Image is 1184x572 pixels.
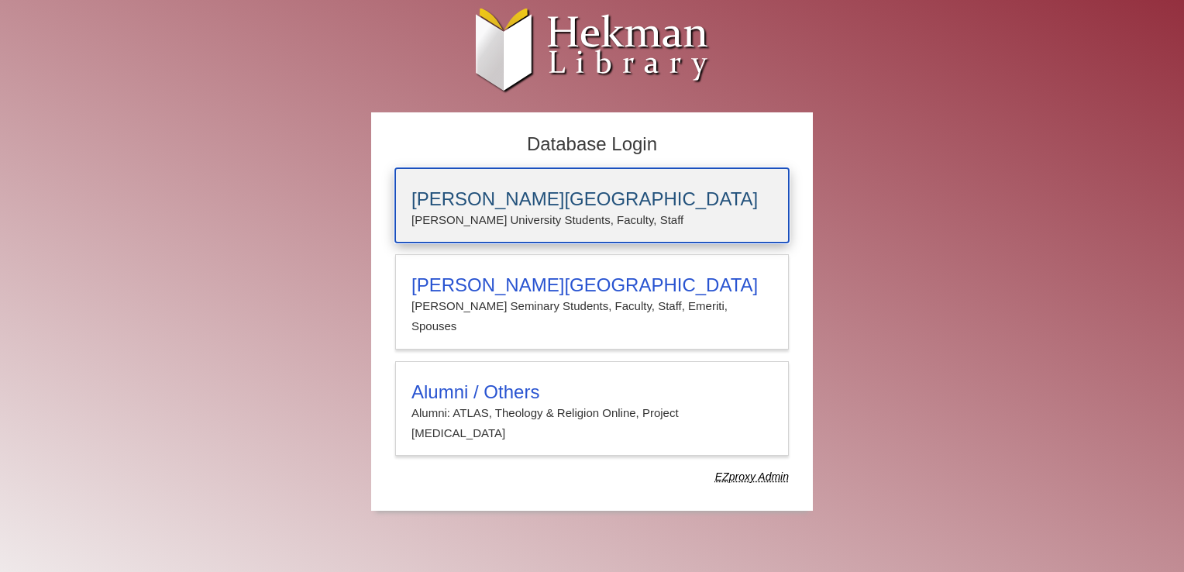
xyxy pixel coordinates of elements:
[411,296,773,337] p: [PERSON_NAME] Seminary Students, Faculty, Staff, Emeriti, Spouses
[411,188,773,210] h3: [PERSON_NAME][GEOGRAPHIC_DATA]
[715,470,789,483] dfn: Use Alumni login
[395,254,789,350] a: [PERSON_NAME][GEOGRAPHIC_DATA][PERSON_NAME] Seminary Students, Faculty, Staff, Emeriti, Spouses
[411,381,773,403] h3: Alumni / Others
[411,381,773,444] summary: Alumni / OthersAlumni: ATLAS, Theology & Religion Online, Project [MEDICAL_DATA]
[411,274,773,296] h3: [PERSON_NAME][GEOGRAPHIC_DATA]
[395,168,789,243] a: [PERSON_NAME][GEOGRAPHIC_DATA][PERSON_NAME] University Students, Faculty, Staff
[411,403,773,444] p: Alumni: ATLAS, Theology & Religion Online, Project [MEDICAL_DATA]
[387,129,797,160] h2: Database Login
[411,210,773,230] p: [PERSON_NAME] University Students, Faculty, Staff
